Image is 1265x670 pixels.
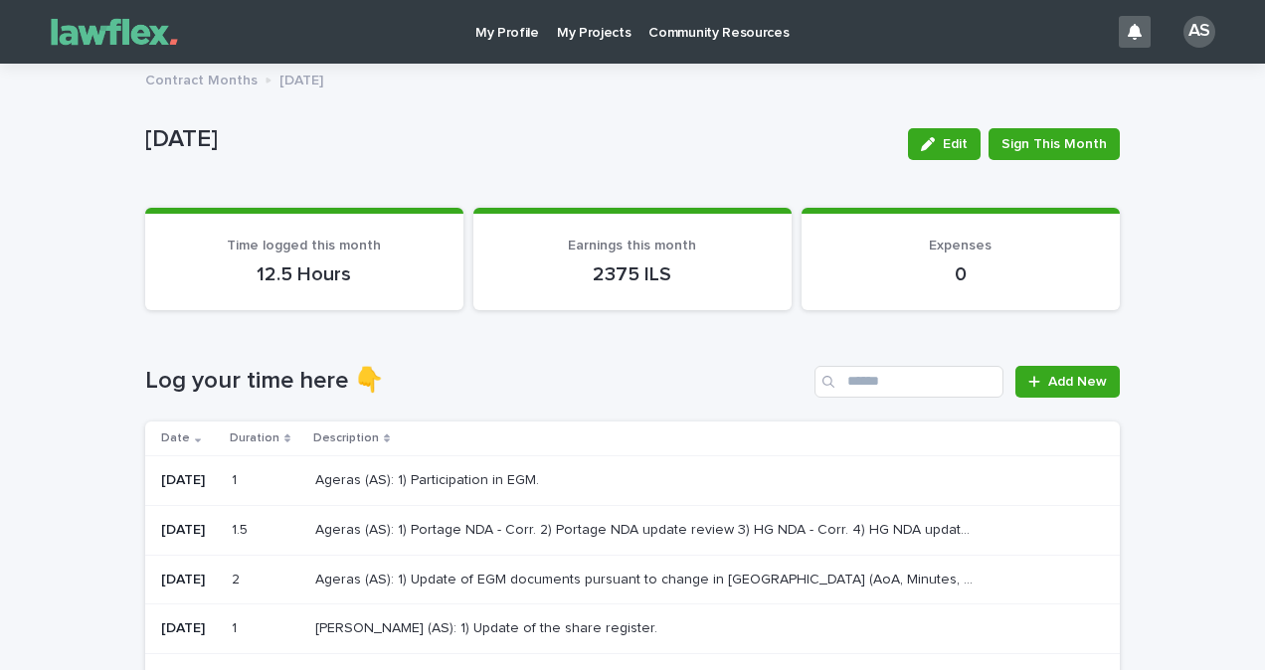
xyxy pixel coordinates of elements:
p: 1.5 [232,518,252,539]
p: 1 [232,468,241,489]
div: AS [1183,16,1215,48]
p: Ageras (AS): 1) Portage NDA - Corr. 2) Portage NDA update review 3) HG NDA - Corr. 4) HG NDA upda... [315,518,983,539]
img: Gnvw4qrBSHOAfo8VMhG6 [40,12,189,52]
p: [DATE] [161,572,216,588]
p: Ageras (AS): 1) Participation in EGM. [315,468,543,489]
p: [DATE] [279,68,323,89]
tr: [DATE]22 Ageras (AS): 1) Update of EGM documents pursuant to change in [GEOGRAPHIC_DATA] (AoA, Mi... [145,555,1120,604]
p: [DATE] [161,472,216,489]
span: Expenses [929,239,992,252]
span: Add New [1048,375,1107,389]
span: Edit [943,137,968,151]
p: 2 [232,568,244,588]
p: [DATE] [161,620,216,637]
p: 2375 ILS [497,262,768,286]
tr: [DATE]11 [PERSON_NAME] (AS): 1) Update of the share register.[PERSON_NAME] (AS): 1) Update of the... [145,604,1120,654]
p: 1 [232,616,241,637]
button: Edit [908,128,981,160]
span: Time logged this month [227,239,381,252]
p: Ageras (AS): 1) Update of EGM documents pursuant to change in Agena (AoA, Minutes, Notice, Proxy)... [315,568,983,588]
p: [DATE] [161,522,216,539]
p: [PERSON_NAME] (AS): 1) Update of the share register. [315,616,661,637]
span: Sign This Month [1001,134,1107,154]
span: Earnings this month [568,239,696,252]
p: 0 [825,262,1096,286]
a: Add New [1015,366,1120,398]
button: Sign This Month [989,128,1120,160]
input: Search [814,366,1003,398]
tr: [DATE]11 Ageras (AS): 1) Participation in EGM.Ageras (AS): 1) Participation in EGM. [145,455,1120,505]
p: Date [161,427,190,449]
p: [DATE] [145,125,892,154]
tr: [DATE]1.51.5 Ageras (AS): 1) Portage NDA - Corr. 2) Portage NDA update review 3) HG NDA - Corr. 4... [145,505,1120,555]
p: 12.5 Hours [169,262,440,286]
p: Description [313,427,379,449]
h1: Log your time here 👇 [145,367,807,396]
p: Duration [230,427,279,449]
p: Contract Months [145,68,258,89]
